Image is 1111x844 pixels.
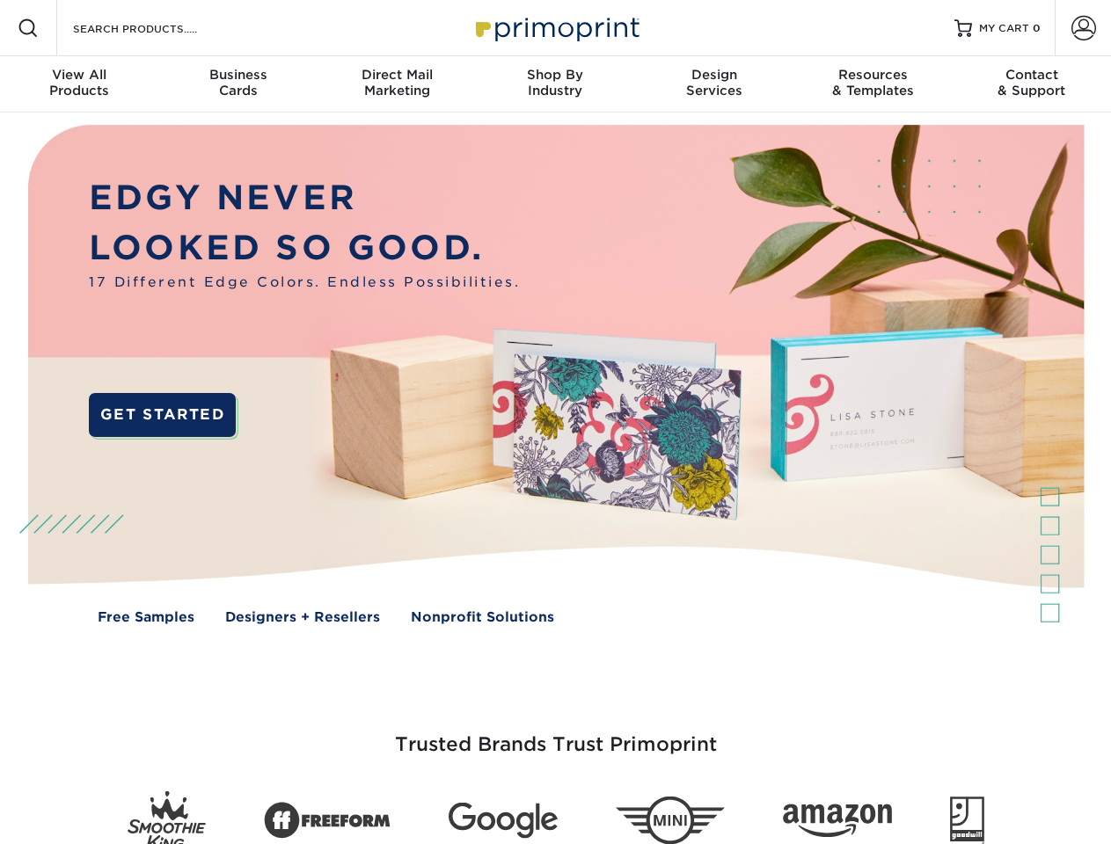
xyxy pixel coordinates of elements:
a: BusinessCards [158,56,317,113]
input: SEARCH PRODUCTS..... [71,18,243,39]
img: Goodwill [950,797,984,844]
span: Design [635,67,793,83]
div: Cards [158,67,317,98]
a: Contact& Support [953,56,1111,113]
span: 17 Different Edge Colors. Endless Possibilities. [89,273,520,293]
span: Direct Mail [318,67,476,83]
span: Shop By [476,67,634,83]
a: Designers + Resellers [225,608,380,628]
span: 0 [1033,22,1041,34]
span: Resources [793,67,952,83]
img: Google [449,803,558,839]
a: GET STARTED [89,393,236,437]
a: Resources& Templates [793,56,952,113]
div: & Templates [793,67,952,98]
div: Industry [476,67,634,98]
div: & Support [953,67,1111,98]
h3: Trusted Brands Trust Primoprint [41,691,1071,777]
a: Nonprofit Solutions [411,608,554,628]
div: Marketing [318,67,476,98]
a: Shop ByIndustry [476,56,634,113]
p: LOOKED SO GOOD. [89,223,520,273]
a: Direct MailMarketing [318,56,476,113]
span: MY CART [979,21,1029,36]
p: EDGY NEVER [89,173,520,223]
div: Services [635,67,793,98]
img: Primoprint [468,9,644,47]
img: Amazon [783,804,892,838]
span: Business [158,67,317,83]
span: Contact [953,67,1111,83]
a: DesignServices [635,56,793,113]
a: Free Samples [98,608,194,628]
